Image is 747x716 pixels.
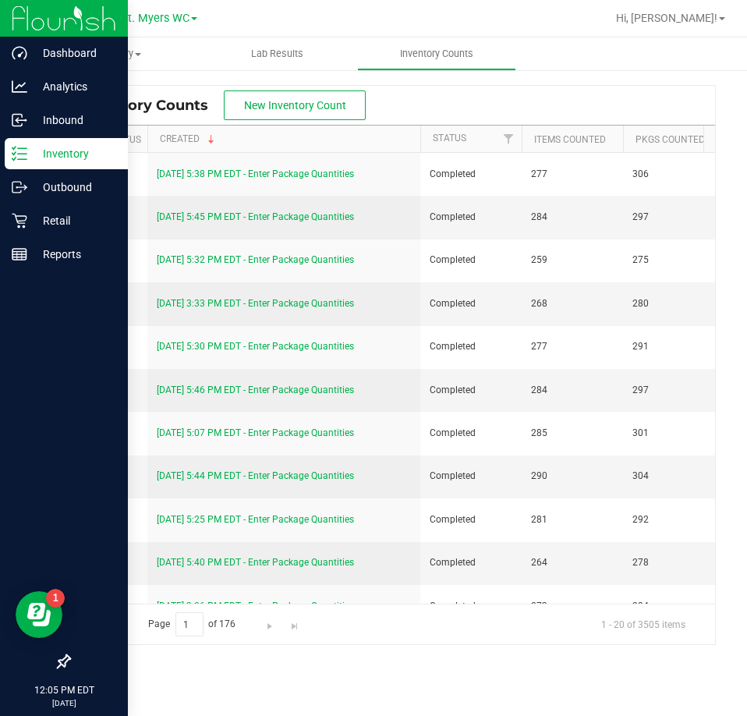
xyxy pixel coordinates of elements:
[157,514,354,525] a: [DATE] 5:25 PM EDT - Enter Package Quantities
[531,296,614,311] span: 268
[632,469,715,484] span: 304
[433,133,466,144] a: Status
[531,469,614,484] span: 290
[160,133,218,144] a: Created
[157,211,354,222] a: [DATE] 5:45 PM EDT - Enter Package Quantities
[27,44,121,62] p: Dashboard
[531,210,614,225] span: 284
[12,79,27,94] inline-svg: Analytics
[531,426,614,441] span: 285
[27,111,121,129] p: Inbound
[46,589,65,608] iframe: Resource center unread badge
[632,296,715,311] span: 280
[430,210,512,225] span: Completed
[12,213,27,229] inline-svg: Retail
[589,612,698,636] span: 1 - 20 of 3505 items
[531,253,614,268] span: 259
[430,167,512,182] span: Completed
[12,112,27,128] inline-svg: Inbound
[357,37,517,70] a: Inventory Counts
[157,470,354,481] a: [DATE] 5:44 PM EDT - Enter Package Quantities
[157,298,354,309] a: [DATE] 3:33 PM EDT - Enter Package Quantities
[157,427,354,438] a: [DATE] 5:07 PM EDT - Enter Package Quantities
[531,383,614,398] span: 284
[632,426,715,441] span: 301
[632,555,715,570] span: 278
[224,90,366,120] button: New Inventory Count
[531,599,614,614] span: 273
[430,253,512,268] span: Completed
[531,555,614,570] span: 264
[12,246,27,262] inline-svg: Reports
[122,12,189,25] span: Ft. Myers WC
[7,697,121,709] p: [DATE]
[7,683,121,697] p: 12:05 PM EDT
[632,383,715,398] span: 297
[157,168,354,179] a: [DATE] 5:38 PM EDT - Enter Package Quantities
[157,601,354,611] a: [DATE] 3:06 PM EDT - Enter Package Quantities
[157,254,354,265] a: [DATE] 5:32 PM EDT - Enter Package Quantities
[157,385,354,395] a: [DATE] 5:46 PM EDT - Enter Package Quantities
[259,612,281,633] a: Go to the next page
[632,599,715,614] span: 284
[531,512,614,527] span: 281
[27,178,121,197] p: Outbound
[430,383,512,398] span: Completed
[430,469,512,484] span: Completed
[430,426,512,441] span: Completed
[16,591,62,638] iframe: Resource center
[632,253,715,268] span: 275
[283,612,306,633] a: Go to the last page
[157,557,354,568] a: [DATE] 5:40 PM EDT - Enter Package Quantities
[534,134,606,145] a: Items Counted
[81,97,224,114] span: Inventory Counts
[430,599,512,614] span: Completed
[197,37,357,70] a: Lab Results
[27,211,121,230] p: Retail
[27,144,121,163] p: Inventory
[27,245,121,264] p: Reports
[635,134,705,145] a: Pkgs Counted
[632,167,715,182] span: 306
[496,126,522,152] a: Filter
[632,512,715,527] span: 292
[632,339,715,354] span: 291
[531,167,614,182] span: 277
[175,612,204,636] input: 1
[430,339,512,354] span: Completed
[430,555,512,570] span: Completed
[632,210,715,225] span: 297
[135,612,249,636] span: Page of 176
[157,341,354,352] a: [DATE] 5:30 PM EDT - Enter Package Quantities
[12,179,27,195] inline-svg: Outbound
[379,47,494,61] span: Inventory Counts
[12,146,27,161] inline-svg: Inventory
[430,296,512,311] span: Completed
[244,99,346,112] span: New Inventory Count
[616,12,717,24] span: Hi, [PERSON_NAME]!
[430,512,512,527] span: Completed
[230,47,324,61] span: Lab Results
[27,77,121,96] p: Analytics
[531,339,614,354] span: 277
[12,45,27,61] inline-svg: Dashboard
